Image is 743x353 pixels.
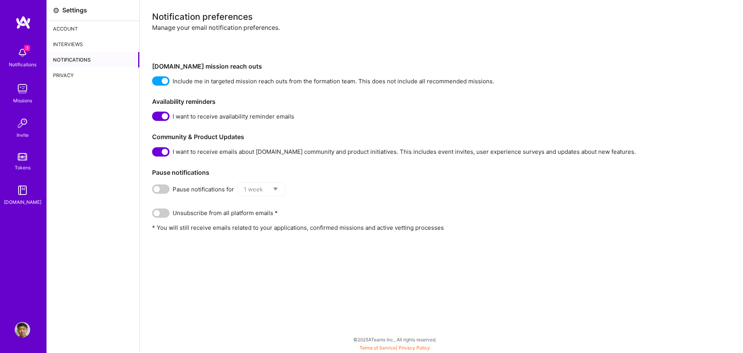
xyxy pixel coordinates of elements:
div: Notifications [47,52,139,67]
img: tokens [18,153,27,160]
div: Manage your email notification preferences. [152,24,731,57]
img: guide book [15,183,30,198]
img: User Avatar [15,322,30,338]
h3: Community & Product Updates [152,133,731,141]
div: Account [47,21,139,36]
div: Privacy [47,67,139,83]
span: | [360,345,430,351]
div: [DOMAIN_NAME] [4,198,41,206]
img: Invite [15,115,30,131]
i: icon Settings [53,7,59,14]
div: Settings [62,6,87,14]
div: Missions [13,96,32,105]
h3: Availability reminders [152,98,731,105]
a: Privacy Policy [399,345,430,351]
span: I want to receive emails about [DOMAIN_NAME] community and product initiatives. This includes eve... [173,148,636,156]
div: Invite [17,131,29,139]
div: Tokens [15,164,31,172]
span: 3 [24,45,30,51]
div: Notifications [9,60,36,69]
div: Interviews [47,36,139,52]
img: bell [15,45,30,60]
div: Notification preferences [152,12,731,21]
span: I want to receive availability reminder emails [173,112,294,121]
p: * You will still receive emails related to your applications, confirmed missions and active vetti... [152,224,731,232]
img: teamwork [15,81,30,96]
span: Unsubscribe from all platform emails * [173,209,278,217]
span: Pause notifications for [173,185,234,193]
img: logo [15,15,31,29]
div: © 2025 ATeams Inc., All rights reserved. [46,330,743,349]
span: Include me in targeted mission reach outs from the formation team. This does not include all reco... [173,77,494,85]
h3: Pause notifications [152,169,731,176]
h3: [DOMAIN_NAME] mission reach outs [152,63,731,70]
a: Terms of Service [360,345,396,351]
